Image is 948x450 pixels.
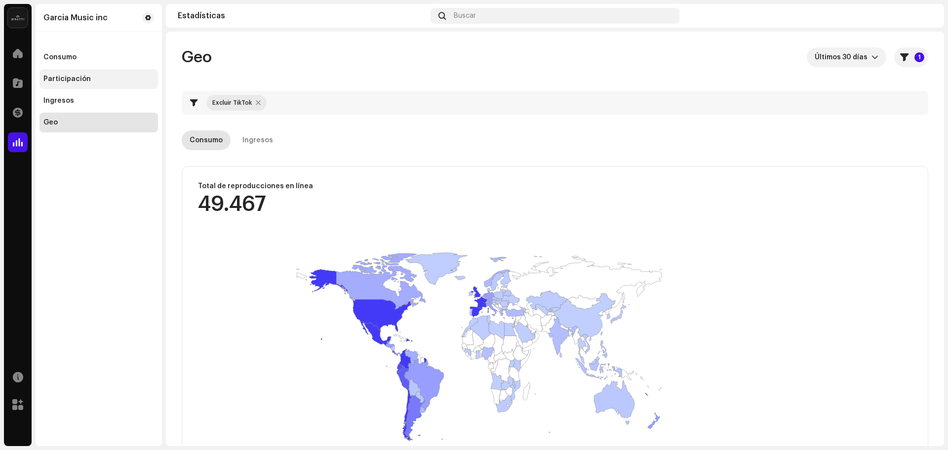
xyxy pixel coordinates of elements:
[39,91,158,111] re-m-nav-item: Ingresos
[212,99,252,107] div: Excluir TikTok
[43,97,74,105] div: Ingresos
[242,130,273,150] div: Ingresos
[815,47,871,67] span: Últimos 30 días
[454,12,476,20] span: Buscar
[43,14,108,22] div: Garcia Music inc
[871,47,878,67] div: dropdown trigger
[914,52,924,62] p-badge: 1
[198,182,313,190] div: Total de reproducciones en línea
[43,119,58,126] div: Geo
[182,47,212,67] span: Geo
[178,12,427,20] div: Estadísticas
[39,47,158,67] re-m-nav-item: Consumo
[39,113,158,132] re-m-nav-item: Geo
[894,47,928,67] button: 1
[43,53,77,61] div: Consumo
[43,75,91,83] div: Participación
[190,130,223,150] div: Consumo
[39,69,158,89] re-m-nav-item: Participación
[8,8,28,28] img: 02a7c2d3-3c89-4098-b12f-2ff2945c95ee
[916,8,932,24] img: 126c87e4-b348-4cce-8252-7902b38904e9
